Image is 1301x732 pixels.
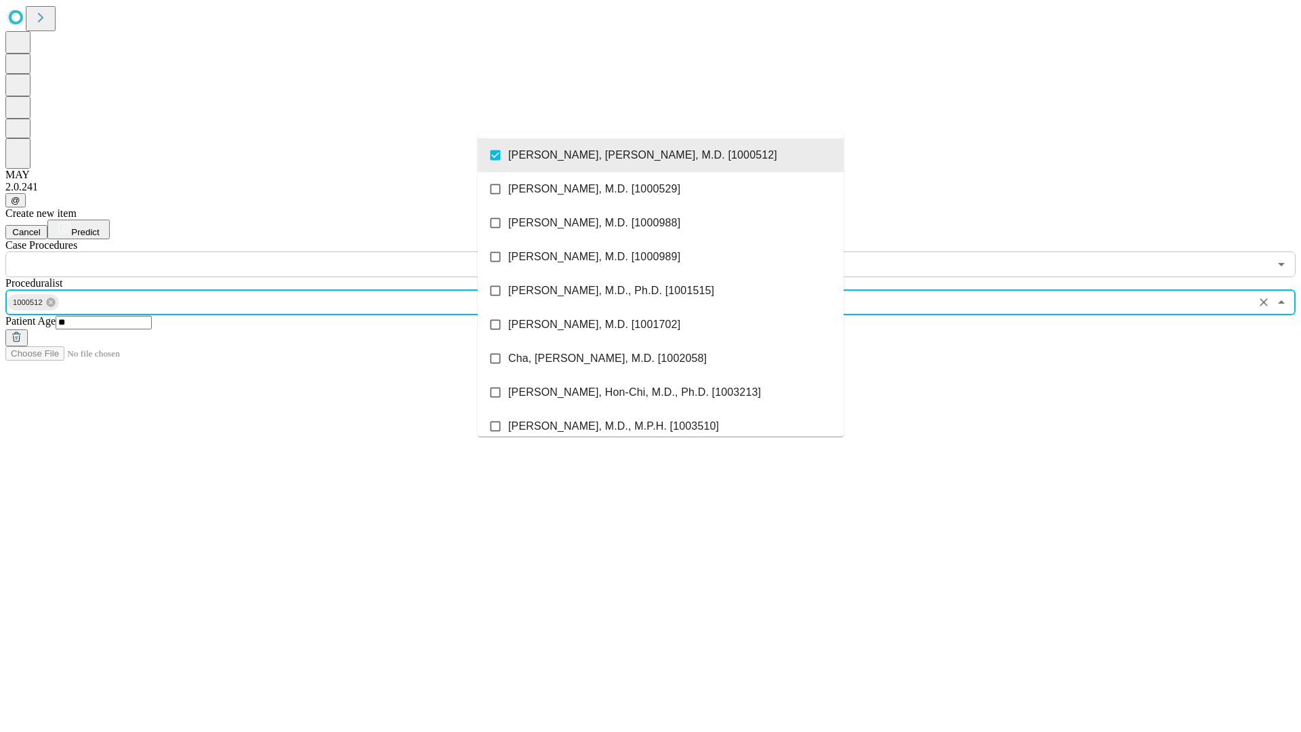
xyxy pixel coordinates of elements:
[1272,293,1291,312] button: Close
[508,317,680,333] span: [PERSON_NAME], M.D. [1001702]
[508,249,680,265] span: [PERSON_NAME], M.D. [1000989]
[11,195,20,205] span: @
[508,181,680,197] span: [PERSON_NAME], M.D. [1000529]
[5,181,1296,193] div: 2.0.241
[5,169,1296,181] div: MAY
[508,147,777,163] span: [PERSON_NAME], [PERSON_NAME], M.D. [1000512]
[508,283,714,299] span: [PERSON_NAME], M.D., Ph.D. [1001515]
[5,239,77,251] span: Scheduled Procedure
[7,294,59,310] div: 1000512
[47,220,110,239] button: Predict
[1254,293,1273,312] button: Clear
[71,227,99,237] span: Predict
[508,418,719,434] span: [PERSON_NAME], M.D., M.P.H. [1003510]
[508,384,761,401] span: [PERSON_NAME], Hon-Chi, M.D., Ph.D. [1003213]
[508,215,680,231] span: [PERSON_NAME], M.D. [1000988]
[5,277,62,289] span: Proceduralist
[12,227,41,237] span: Cancel
[5,207,77,219] span: Create new item
[1272,255,1291,274] button: Open
[5,225,47,239] button: Cancel
[508,350,707,367] span: Cha, [PERSON_NAME], M.D. [1002058]
[5,315,56,327] span: Patient Age
[5,193,26,207] button: @
[7,295,48,310] span: 1000512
